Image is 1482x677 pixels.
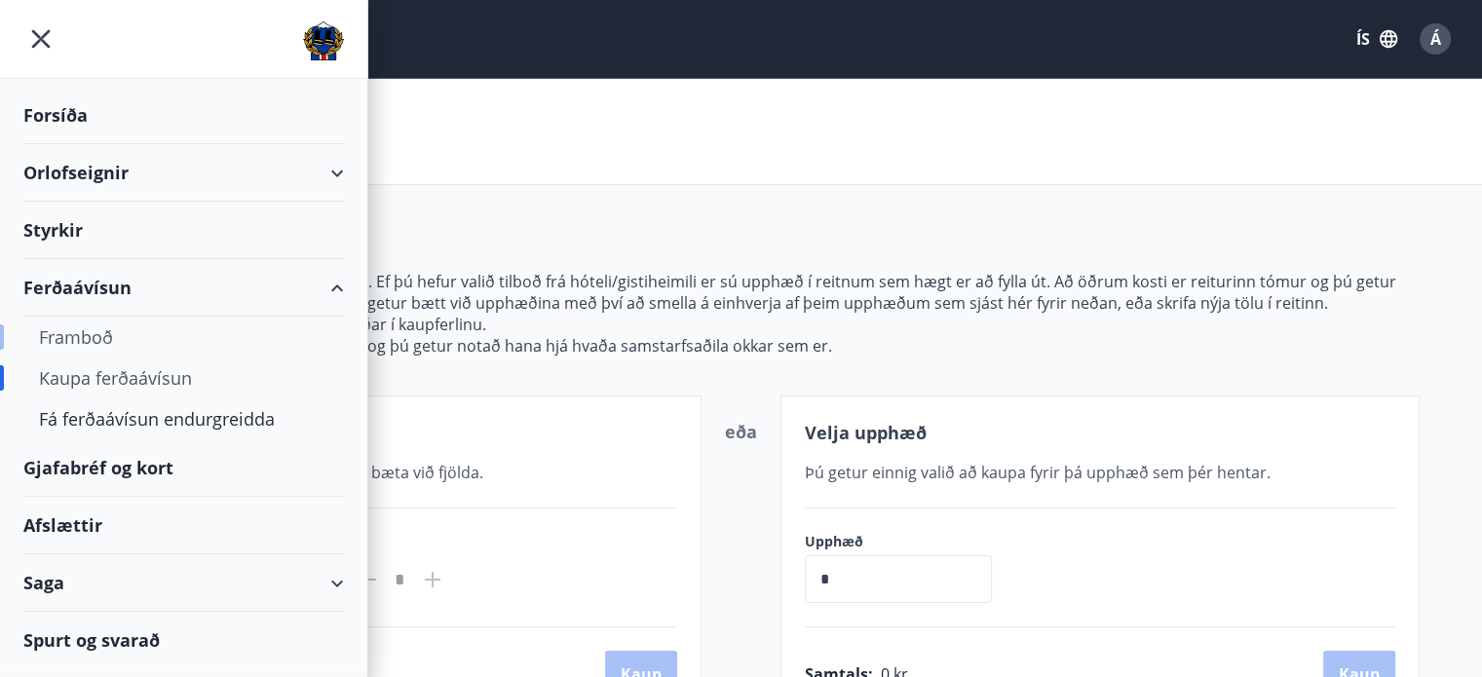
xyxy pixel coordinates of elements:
[23,612,344,668] div: Spurt og svarað
[63,314,1420,335] p: Athugaðu að niðurgreiðslan bætist við síðar í kaupferlinu.
[23,554,344,612] div: Saga
[23,87,344,144] div: Forsíða
[39,398,328,439] div: Fá ferðaávísun endurgreidda
[23,259,344,317] div: Ferðaávísun
[23,202,344,259] div: Styrkir
[725,420,757,443] span: eða
[63,335,1420,357] p: Mundu að ferðaávísunin rennur aldrei út og þú getur notað hana hjá hvaða samstarfsaðila okkar sem...
[1412,16,1459,62] button: Á
[1430,28,1441,50] span: Á
[39,357,328,398] div: Kaupa ferðaávísun
[63,271,1420,314] p: Hér getur þú valið upphæð ávísunarinnar. Ef þú hefur valið tilboð frá hóteli/gistiheimili er sú u...
[805,421,927,444] span: Velja upphæð
[23,21,58,56] button: menu
[1346,21,1408,56] button: ÍS
[23,144,344,202] div: Orlofseignir
[23,497,344,554] div: Afslættir
[805,462,1271,483] span: Þú getur einnig valið að kaupa fyrir þá upphæð sem þér hentar.
[39,317,328,357] div: Framboð
[303,21,344,60] img: union_logo
[23,439,344,497] div: Gjafabréf og kort
[805,532,1011,551] label: Upphæð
